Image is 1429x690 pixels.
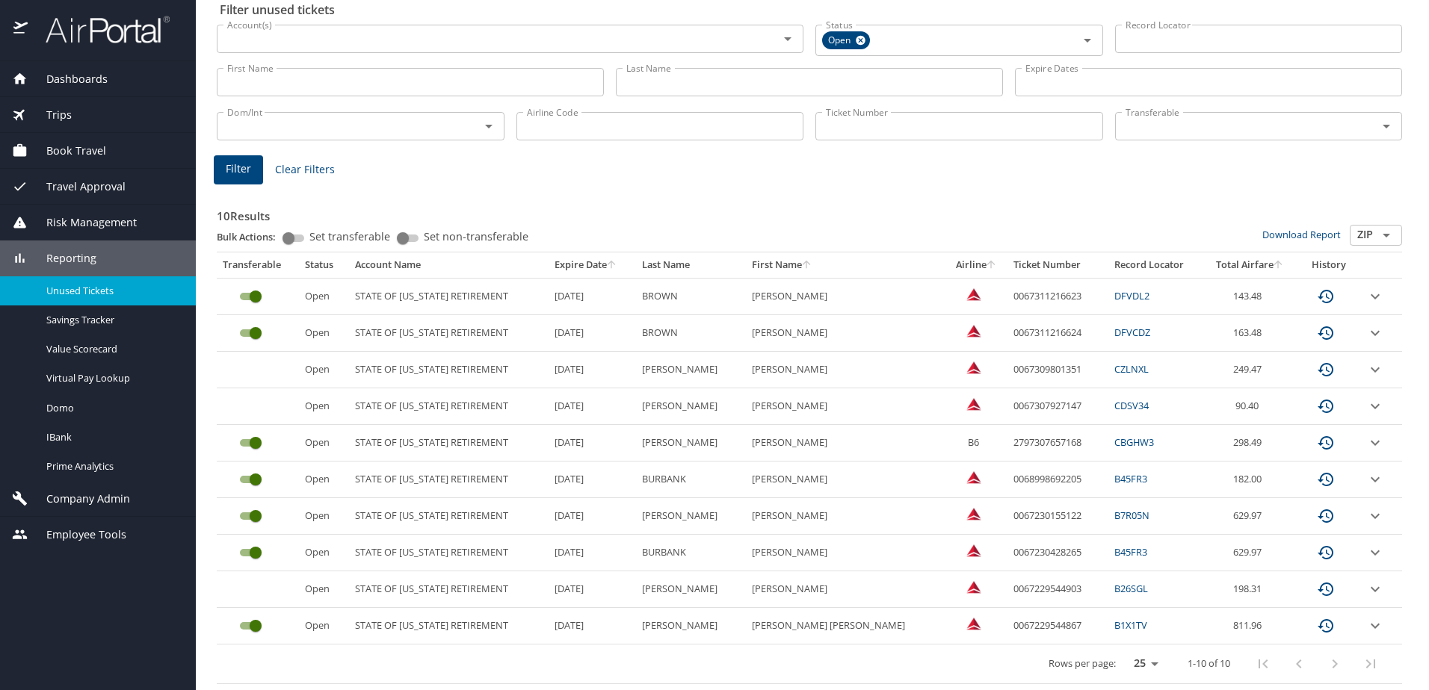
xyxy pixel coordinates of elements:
div: Open [822,31,870,49]
td: 811.96 [1203,608,1297,644]
td: Open [299,425,349,461]
button: sort [802,261,812,270]
table: custom pagination table [217,252,1402,684]
td: Open [299,535,349,571]
button: sort [987,261,997,270]
span: Book Travel [28,143,106,159]
th: Record Locator [1108,252,1203,278]
td: STATE OF [US_STATE] RETIREMENT [349,498,549,535]
img: Delta Airlines [966,397,981,411]
td: 0067309801351 [1007,352,1108,388]
th: Ticket Number [1007,252,1108,278]
th: Expire Date [549,252,636,278]
button: Open [1376,225,1397,246]
td: [DATE] [549,278,636,314]
div: Transferable [223,258,293,272]
td: 90.40 [1203,388,1297,425]
td: [PERSON_NAME] [746,571,946,608]
td: 0067230155122 [1007,498,1108,535]
td: 0067307927147 [1007,388,1108,425]
th: Last Name [636,252,745,278]
a: DFVDL2 [1114,289,1149,302]
td: 629.97 [1203,498,1297,535]
td: [PERSON_NAME] [636,425,745,461]
td: Open [299,461,349,498]
a: B1X1TV [1114,618,1147,632]
td: STATE OF [US_STATE] RETIREMENT [349,461,549,498]
th: Airline [945,252,1007,278]
span: Domo [46,401,178,415]
td: STATE OF [US_STATE] RETIREMENT [349,278,549,314]
h3: 10 Results [217,199,1402,225]
td: BURBANK [636,461,745,498]
td: 0067229544903 [1007,571,1108,608]
td: [PERSON_NAME] [PERSON_NAME] [746,608,946,644]
img: airportal-logo.png [29,15,170,44]
a: B45FR3 [1114,472,1147,485]
td: Open [299,498,349,535]
button: Filter [214,155,263,184]
td: 0067311216623 [1007,278,1108,314]
span: Filter [226,160,251,178]
td: [DATE] [549,571,636,608]
span: Virtual Pay Lookup [46,371,178,385]
td: 2797307657168 [1007,425,1108,461]
td: STATE OF [US_STATE] RETIREMENT [349,315,549,352]
td: Open [299,278,349,314]
td: BURBANK [636,535,745,571]
button: expand row [1366,617,1384,635]
span: B6 [968,435,979,449]
span: Set transferable [309,231,390,242]
button: Clear Filters [269,156,341,184]
td: [DATE] [549,535,636,571]
img: Delta Airlines [966,470,981,485]
td: [PERSON_NAME] [746,498,946,535]
td: [DATE] [549,425,636,461]
button: expand row [1366,544,1384,562]
a: CBGHW3 [1114,435,1154,449]
td: [DATE] [549,461,636,498]
td: 0067230428265 [1007,535,1108,571]
button: Open [1376,116,1397,137]
button: Open [777,28,798,49]
th: Total Airfare [1203,252,1297,278]
button: expand row [1366,507,1384,525]
td: 143.48 [1203,278,1297,314]
td: [DATE] [549,388,636,425]
th: Account Name [349,252,549,278]
span: Unused Tickets [46,284,178,298]
td: [DATE] [549,352,636,388]
td: [DATE] [549,315,636,352]
td: STATE OF [US_STATE] RETIREMENT [349,425,549,461]
span: Value Scorecard [46,342,178,356]
td: [PERSON_NAME] [746,425,946,461]
p: Rows per page: [1049,659,1116,668]
td: STATE OF [US_STATE] RETIREMENT [349,571,549,608]
button: sort [607,261,617,270]
img: Delta Airlines [966,360,981,375]
a: DFVCDZ [1114,326,1150,339]
td: 298.49 [1203,425,1297,461]
button: expand row [1366,324,1384,342]
td: [PERSON_NAME] [636,608,745,644]
a: CDSV34 [1114,399,1149,412]
th: First Name [746,252,946,278]
td: 198.31 [1203,571,1297,608]
button: expand row [1366,580,1384,598]
td: 629.97 [1203,535,1297,571]
td: [PERSON_NAME] [636,571,745,608]
td: [PERSON_NAME] [746,461,946,498]
td: BROWN [636,278,745,314]
td: [PERSON_NAME] [636,388,745,425]
td: BROWN [636,315,745,352]
td: 163.48 [1203,315,1297,352]
td: [PERSON_NAME] [746,535,946,571]
img: Delta Airlines [966,616,981,631]
td: STATE OF [US_STATE] RETIREMENT [349,352,549,388]
button: Open [1077,30,1098,51]
span: Dashboards [28,71,108,87]
span: Travel Approval [28,178,126,195]
span: Reporting [28,250,96,267]
img: Delta Airlines [966,323,981,338]
button: expand row [1366,397,1384,415]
